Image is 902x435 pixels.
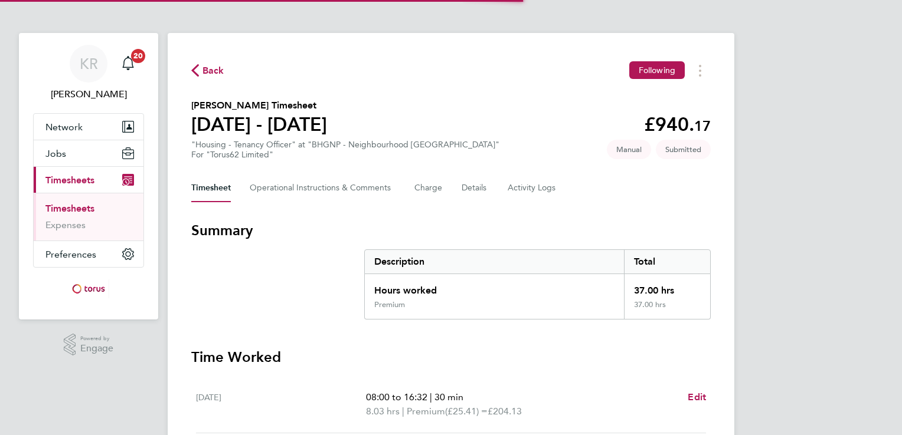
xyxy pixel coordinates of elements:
button: Operational Instructions & Comments [250,174,396,202]
span: Timesheets [45,174,94,186]
span: 20 [131,49,145,63]
span: 17 [694,117,711,134]
span: KR [80,56,98,71]
h2: [PERSON_NAME] Timesheet [191,98,327,113]
div: For "Torus62 Limited" [191,150,499,160]
a: Timesheets [45,203,94,214]
a: Go to home page [33,279,144,298]
span: Jobs [45,148,66,159]
span: This timesheet was manually created. [607,140,651,159]
div: Timesheets [34,193,143,240]
div: Hours worked [365,274,624,300]
span: | [430,391,432,403]
img: torus-logo-retina.png [68,279,109,298]
div: Description [365,250,624,273]
button: Charge [414,174,443,202]
button: Activity Logs [508,174,557,202]
button: Back [191,63,224,78]
app-decimal: £940. [644,113,711,136]
span: 08:00 to 16:32 [366,391,427,403]
button: Network [34,114,143,140]
button: Following [629,61,685,79]
button: Timesheets [34,167,143,193]
a: Edit [688,390,706,404]
span: Following [639,65,675,75]
span: | [402,406,404,417]
span: This timesheet is Submitted. [656,140,711,159]
div: Premium [374,300,405,309]
a: Powered byEngage [64,334,114,356]
button: Preferences [34,241,143,267]
h1: [DATE] - [DATE] [191,113,327,136]
span: £204.13 [488,406,522,417]
span: Powered by [80,334,113,344]
h3: Time Worked [191,348,711,367]
a: 20 [116,45,140,83]
button: Timesheet [191,174,231,202]
span: Karen Robinson [33,87,144,101]
span: Premium [407,404,445,418]
div: [DATE] [196,390,366,418]
div: 37.00 hrs [624,274,710,300]
button: Timesheets Menu [689,61,711,80]
a: KR[PERSON_NAME] [33,45,144,101]
span: Back [202,64,224,78]
div: Total [624,250,710,273]
button: Details [462,174,489,202]
span: Network [45,121,83,133]
div: 37.00 hrs [624,300,710,319]
span: (£25.41) = [445,406,488,417]
span: Preferences [45,249,96,260]
span: 8.03 hrs [366,406,400,417]
span: Edit [688,391,706,403]
nav: Main navigation [19,33,158,319]
span: Engage [80,344,113,354]
h3: Summary [191,221,711,240]
div: Summary [364,249,711,319]
button: Jobs [34,140,143,166]
a: Expenses [45,219,86,230]
div: "Housing - Tenancy Officer" at "BHGNP - Neighbourhood [GEOGRAPHIC_DATA]" [191,140,499,160]
span: 30 min [434,391,463,403]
